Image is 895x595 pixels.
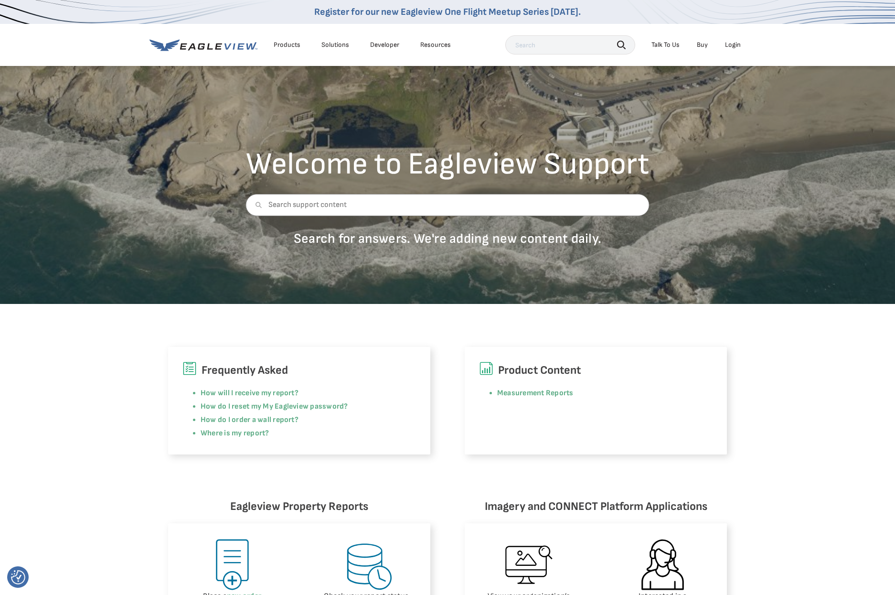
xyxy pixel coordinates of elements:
div: Talk To Us [651,41,680,49]
a: How do I reset my My Eagleview password? [201,402,348,411]
h6: Frequently Asked [182,361,416,379]
img: Revisit consent button [11,570,25,584]
a: How will I receive my report? [201,389,298,398]
h6: Imagery and CONNECT Platform Applications [465,498,727,516]
div: Products [274,41,300,49]
input: Search support content [246,194,650,216]
div: Login [725,41,741,49]
p: Search for answers. We're adding new content daily. [246,230,650,247]
a: Measurement Reports [497,389,574,398]
a: Developer [370,41,399,49]
a: Where is my report? [201,429,269,438]
input: Search [505,35,635,54]
a: How do I order a wall report? [201,415,298,424]
div: Solutions [321,41,349,49]
h6: Eagleview Property Reports [168,498,430,516]
a: Register for our new Eagleview One Flight Meetup Series [DATE]. [314,6,581,18]
div: Resources [420,41,451,49]
button: Consent Preferences [11,570,25,584]
h6: Product Content [479,361,713,379]
h2: Welcome to Eagleview Support [246,149,650,180]
a: Buy [697,41,708,49]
